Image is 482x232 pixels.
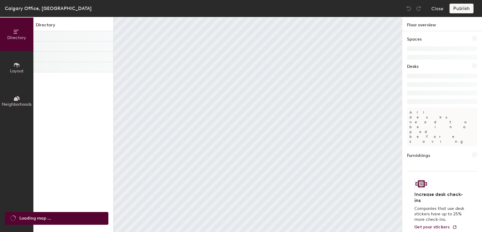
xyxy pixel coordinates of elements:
[414,224,450,230] span: Get your stickers
[414,179,428,189] img: Sticker logo
[407,63,419,70] h1: Desks
[414,191,466,204] h4: Increase desk check-ins
[407,36,422,43] h1: Spaces
[406,5,412,12] img: Undo
[2,102,32,107] span: Neighborhoods
[33,22,113,31] h1: Directory
[416,5,422,12] img: Redo
[7,35,26,40] span: Directory
[114,17,402,232] canvas: Map
[10,68,24,74] span: Layout
[5,5,92,12] div: Calgary Office, [GEOGRAPHIC_DATA]
[19,215,51,222] span: Loading map ...
[414,206,466,222] p: Companies that use desk stickers have up to 25% more check-ins.
[431,4,443,13] button: Close
[407,152,430,159] h1: Furnishings
[407,108,477,146] p: All desks need to be in a pod before saving
[414,225,457,230] a: Get your stickers
[402,17,482,31] h1: Floor overview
